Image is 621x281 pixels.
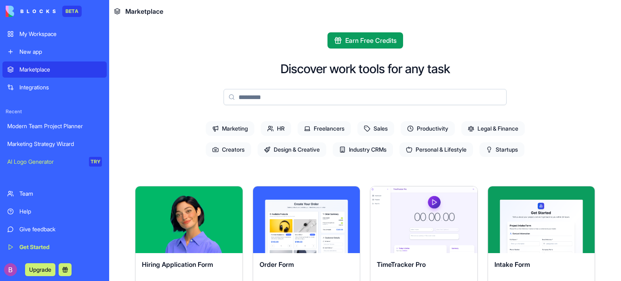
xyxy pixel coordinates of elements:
[19,30,102,38] div: My Workspace
[19,243,102,251] div: Get Started
[89,157,102,167] div: TRY
[206,121,254,136] span: Marketing
[327,32,403,49] button: Earn Free Credits
[2,26,107,42] a: My Workspace
[345,36,397,45] span: Earn Free Credits
[19,225,102,233] div: Give feedback
[298,121,351,136] span: Freelancers
[494,260,530,268] span: Intake Form
[2,61,107,78] a: Marketplace
[6,6,56,17] img: logo
[2,118,107,134] a: Modern Team Project Planner
[7,122,102,130] div: Modern Team Project Planner
[281,61,450,76] h2: Discover work tools for any task
[357,121,394,136] span: Sales
[19,65,102,74] div: Marketplace
[260,260,294,268] span: Order Form
[2,136,107,152] a: Marketing Strategy Wizard
[2,186,107,202] a: Team
[258,142,326,157] span: Design & Creative
[401,121,455,136] span: Productivity
[19,190,102,198] div: Team
[333,142,393,157] span: Industry CRMs
[206,142,251,157] span: Creators
[2,154,107,170] a: AI Logo GeneratorTRY
[19,83,102,91] div: Integrations
[7,140,102,148] div: Marketing Strategy Wizard
[261,121,291,136] span: HR
[62,6,82,17] div: BETA
[479,142,524,157] span: Startups
[25,265,55,273] a: Upgrade
[2,221,107,237] a: Give feedback
[6,6,82,17] a: BETA
[2,203,107,220] a: Help
[461,121,525,136] span: Legal & Finance
[7,158,83,166] div: AI Logo Generator
[19,48,102,56] div: New app
[4,263,17,276] img: ACg8ocJXVsTc8kemOjwIMx2lYsgknQtWAJMPrI32nAsQ5iW9Y57L9g=s96-c
[142,260,213,268] span: Hiring Application Form
[377,260,426,268] span: TimeTracker Pro
[399,142,473,157] span: Personal & Lifestyle
[2,239,107,255] a: Get Started
[2,44,107,60] a: New app
[25,263,55,276] button: Upgrade
[2,108,107,115] span: Recent
[19,207,102,216] div: Help
[125,6,163,16] span: Marketplace
[2,79,107,95] a: Integrations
